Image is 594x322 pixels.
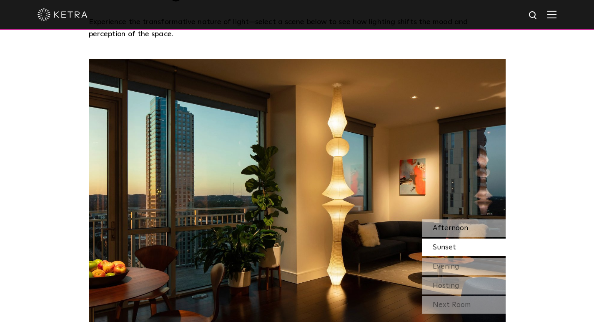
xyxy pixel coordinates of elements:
[433,244,456,251] span: Sunset
[38,8,88,21] img: ketra-logo-2019-white
[547,10,556,18] img: Hamburger%20Nav.svg
[433,224,468,232] span: Afternoon
[433,282,459,289] span: Hosting
[422,296,506,314] div: Next Room
[528,10,539,21] img: search icon
[433,263,459,270] span: Evening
